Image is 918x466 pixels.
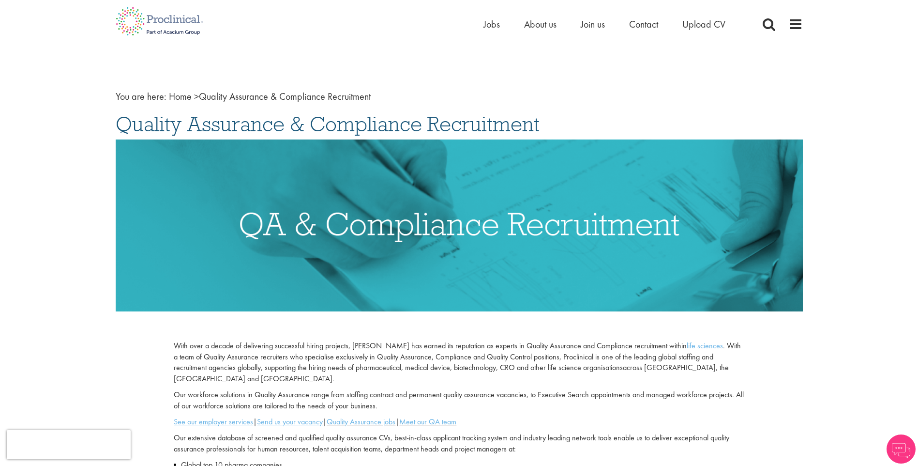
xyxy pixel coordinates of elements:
[483,18,500,31] a: Jobs
[174,417,253,427] a: See our employer services
[174,389,744,411] span: Our workforce solutions in Quality Assurance range from staffing contract and permanent quality a...
[194,90,199,103] span: >
[257,417,323,427] a: Send us your vacancy
[174,433,744,455] p: Our extensive database of screened and qualified quality assurance CVs, best-in-class applicant t...
[399,417,456,427] a: Meet our QA team
[169,90,371,103] span: Quality Assurance & Compliance Recruitment
[174,417,744,428] p: | | |
[687,341,723,351] a: life sciences
[174,341,744,385] p: With over a decade of delivering successful hiring projects, [PERSON_NAME] has earned its reputat...
[116,111,540,137] span: Quality Assurance & Compliance Recruitment
[116,140,803,311] img: Quality Assurance & Compliance Recruitment
[7,430,131,459] iframe: reCAPTCHA
[327,417,395,427] a: Quality Assurance jobs
[581,18,605,31] a: Join us
[887,435,916,464] img: Chatbot
[682,18,725,31] a: Upload CV
[524,18,557,31] a: About us
[169,90,192,103] a: breadcrumb link to Home
[116,90,166,103] span: You are here:
[174,362,729,384] span: across [GEOGRAPHIC_DATA], the [GEOGRAPHIC_DATA] and [GEOGRAPHIC_DATA].
[629,18,658,31] a: Contact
